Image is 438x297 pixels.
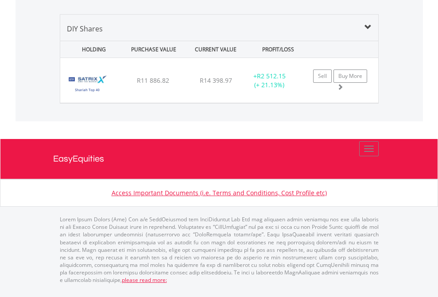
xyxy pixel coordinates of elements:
[122,276,167,284] a: please read more:
[124,41,184,58] div: PURCHASE VALUE
[333,69,367,83] a: Buy More
[61,41,121,58] div: HOLDING
[112,189,327,197] a: Access Important Documents (i.e. Terms and Conditions, Cost Profile etc)
[65,69,109,100] img: TFSA.STXSHA.png
[248,41,308,58] div: PROFIT/LOSS
[257,72,286,80] span: R2 512.15
[200,76,232,85] span: R14 398.97
[67,24,103,34] span: DIY Shares
[53,139,385,179] a: EasyEquities
[137,76,169,85] span: R11 886.82
[186,41,246,58] div: CURRENT VALUE
[60,216,379,284] p: Lorem Ipsum Dolors (Ame) Con a/e SeddOeiusmod tem InciDiduntut Lab Etd mag aliquaen admin veniamq...
[313,69,332,83] a: Sell
[242,72,297,89] div: + (+ 21.13%)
